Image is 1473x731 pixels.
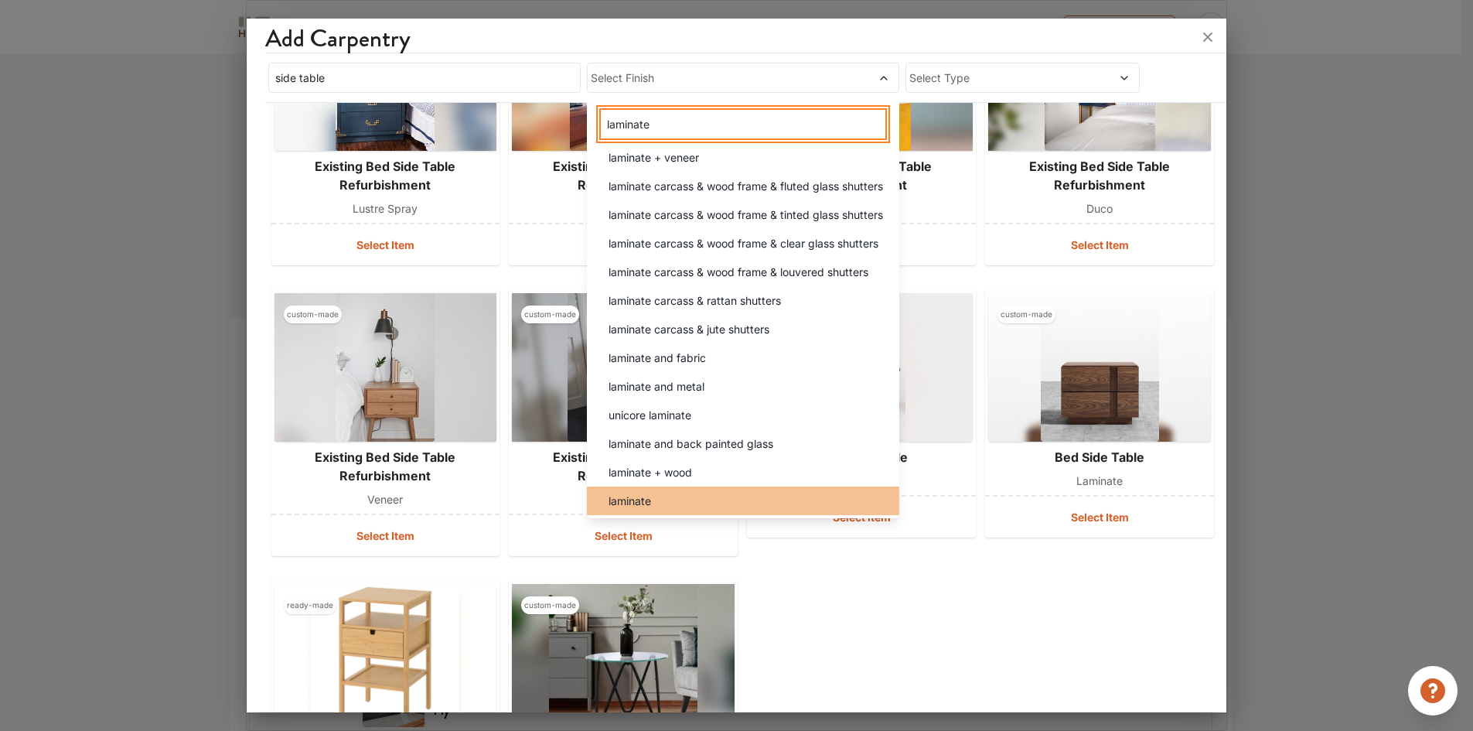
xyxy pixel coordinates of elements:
[515,448,731,485] span: existing bed side table refurbishment
[284,596,336,614] span: ready-made
[278,157,494,194] span: existing bed side table refurbishment
[609,292,781,309] span: laminate carcass & rattan shutters
[599,108,887,140] input: Search
[509,224,738,265] button: Select Item
[1076,473,1123,489] span: laminate
[278,448,494,485] span: existing bed side table refurbishment
[521,306,579,323] span: custom-made
[271,515,500,556] button: Select Item
[609,378,704,395] span: laminate and metal
[609,436,773,452] span: laminate and back painted glass
[909,70,1075,86] span: Select Type
[367,491,403,507] span: veneer
[609,264,868,280] span: laminate carcass & wood frame & louvered shutters
[609,149,699,166] span: laminate + veneer
[509,515,738,556] button: Select Item
[1041,293,1160,442] img: 0
[991,157,1208,194] span: existing bed side table refurbishment
[353,200,418,217] span: lustre spray
[609,407,691,423] span: unicore laminate
[1055,448,1144,466] span: bed side table
[985,497,1214,538] button: Select Item
[336,293,435,442] img: 0
[568,293,680,442] img: 0
[515,157,731,194] span: existing bed side table refurbishment
[985,224,1214,265] button: Select Item
[284,306,342,323] span: custom-made
[609,493,651,509] span: laminate
[609,350,706,366] span: laminate and fabric
[997,306,1055,323] span: custom-made
[271,224,500,265] button: Select Item
[1086,200,1113,217] span: duco
[591,70,815,86] span: Select Finish
[268,63,581,93] input: Search
[609,178,883,194] span: laminate carcass & wood frame & fluted glass shutters
[609,464,692,480] span: laminate + wood
[609,321,769,337] span: laminate carcass & jute shutters
[609,235,878,251] span: laminate carcass & wood frame & clear glass shutters
[521,596,579,614] span: custom-made
[609,207,883,223] span: laminate carcass & wood frame & tinted glass shutters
